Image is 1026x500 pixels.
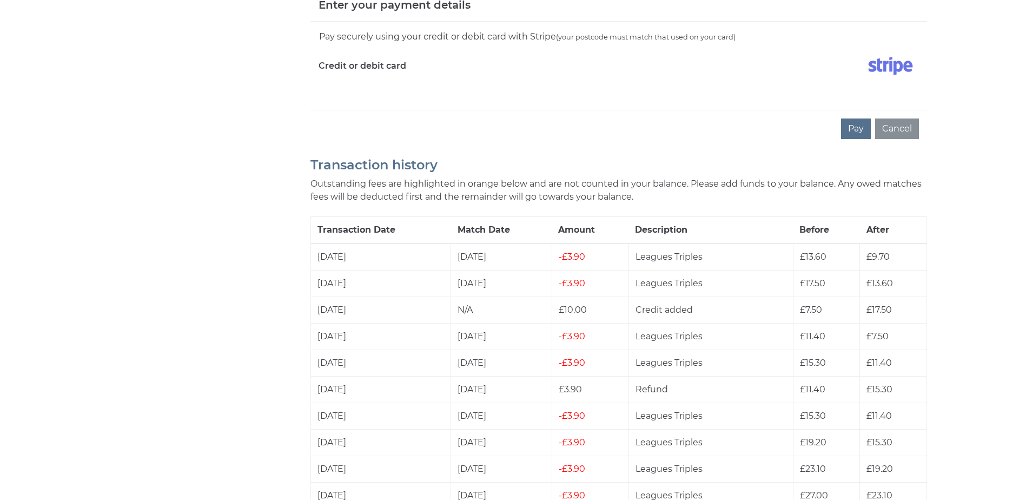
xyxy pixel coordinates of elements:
td: Leagues Triples [628,430,793,456]
div: Pay securely using your credit or debit card with Stripe [319,30,919,44]
iframe: Secure card payment input frame [319,84,919,93]
span: £17.50 [800,278,825,288]
td: [DATE] [451,403,552,430]
p: Outstanding fees are highlighted in orange below and are not counted in your balance. Please add ... [310,177,927,203]
td: [DATE] [310,456,451,483]
th: Amount [552,217,628,244]
th: After [860,217,926,244]
span: £15.30 [800,411,826,421]
td: [DATE] [310,430,451,456]
h2: Transaction history [310,158,927,172]
td: Leagues Triples [628,324,793,350]
span: £3.90 [559,252,585,262]
span: £3.90 [559,331,585,341]
td: [DATE] [310,271,451,297]
span: £7.50 [800,305,822,315]
td: [DATE] [451,456,552,483]
span: £13.60 [866,278,893,288]
span: £9.70 [866,252,890,262]
span: £15.30 [800,358,826,368]
span: £19.20 [866,464,893,474]
span: £11.40 [800,331,825,341]
td: [DATE] [451,377,552,403]
td: [DATE] [310,377,451,403]
span: £11.40 [800,384,825,394]
td: [DATE] [310,403,451,430]
span: £3.90 [559,437,585,448]
td: Leagues Triples [628,271,793,297]
span: £3.90 [559,358,585,368]
span: £3.90 [559,278,585,288]
span: £7.50 [866,331,889,341]
span: £19.20 [800,437,826,448]
td: Leagues Triples [628,403,793,430]
td: [DATE] [310,350,451,377]
span: £3.90 [559,464,585,474]
td: [DATE] [451,430,552,456]
th: Match Date [451,217,552,244]
td: [DATE] [310,324,451,350]
td: Leagues Triples [628,244,793,271]
td: Leagues Triples [628,456,793,483]
th: Before [793,217,859,244]
td: Leagues Triples [628,350,793,377]
td: N/A [451,297,552,324]
th: Transaction Date [310,217,451,244]
td: Credit added [628,297,793,324]
span: £11.40 [866,411,892,421]
button: Cancel [875,119,919,139]
span: £23.10 [800,464,826,474]
td: [DATE] [310,297,451,324]
span: £17.50 [866,305,892,315]
td: [DATE] [310,244,451,271]
label: Credit or debit card [319,52,406,80]
span: £15.30 [866,384,892,394]
span: £13.60 [800,252,826,262]
span: £15.30 [866,437,892,448]
span: £10.00 [559,305,587,315]
th: Description [628,217,793,244]
small: (your postcode must match that used on your card) [556,33,736,41]
span: £3.90 [559,384,582,394]
td: [DATE] [451,271,552,297]
td: [DATE] [451,324,552,350]
td: Refund [628,377,793,403]
td: [DATE] [451,350,552,377]
button: Pay [841,119,871,139]
span: £3.90 [559,411,585,421]
td: [DATE] [451,244,552,271]
span: £11.40 [866,358,892,368]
